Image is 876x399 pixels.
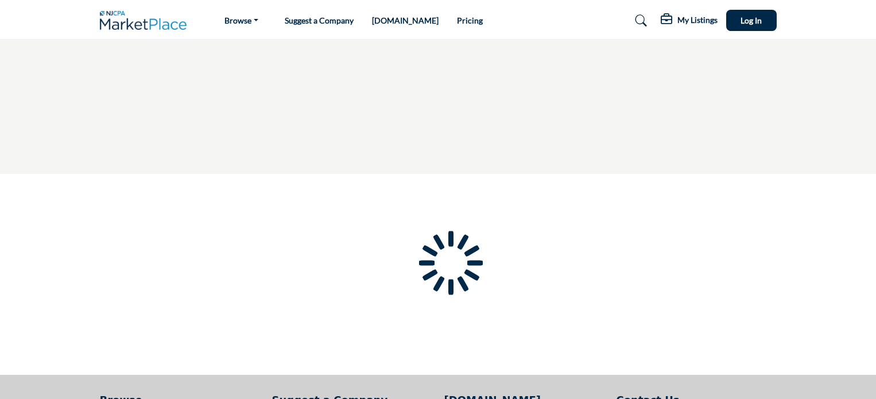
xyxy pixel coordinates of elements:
a: Suggest a Company [285,16,354,25]
a: Search [624,11,654,30]
a: Pricing [457,16,483,25]
h5: My Listings [677,15,718,25]
img: Site Logo [100,11,193,30]
a: Browse [216,13,266,29]
a: [DOMAIN_NAME] [372,16,439,25]
div: My Listings [661,14,718,28]
span: Log In [741,16,762,25]
button: Log In [726,10,777,31]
